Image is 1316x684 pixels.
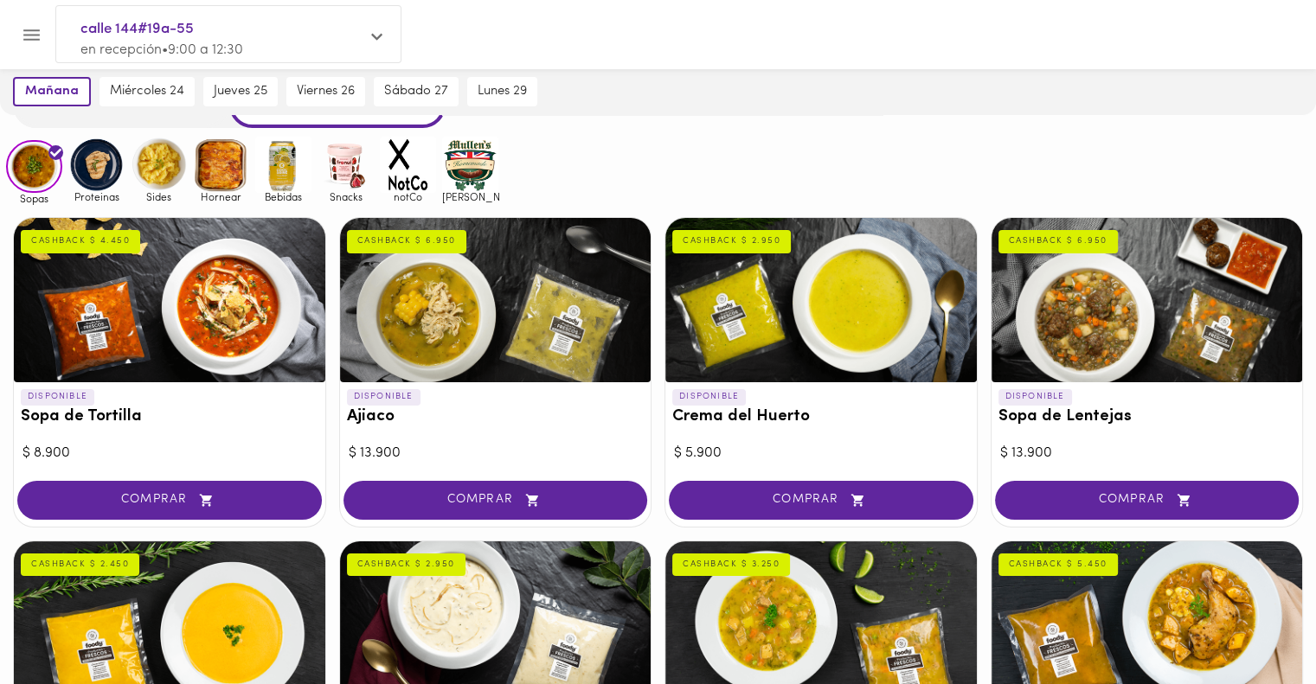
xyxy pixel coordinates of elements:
[100,77,195,106] button: miércoles 24
[690,493,952,508] span: COMPRAR
[478,84,527,99] span: lunes 29
[203,77,278,106] button: jueves 25
[347,230,466,253] div: CASHBACK $ 6.950
[22,444,317,463] div: $ 8.900
[193,137,249,193] img: Hornear
[6,193,62,204] span: Sopas
[365,493,626,508] span: COMPRAR
[672,553,790,576] div: CASHBACK $ 3.250
[998,389,1072,405] p: DISPONIBLE
[380,137,436,193] img: notCo
[110,84,184,99] span: miércoles 24
[384,84,448,99] span: sábado 27
[80,43,243,57] span: en recepción • 9:00 a 12:30
[380,191,436,202] span: notCo
[39,493,300,508] span: COMPRAR
[343,481,648,520] button: COMPRAR
[442,137,498,193] img: mullens
[347,408,645,426] h3: Ajiaco
[6,140,62,194] img: Sopas
[17,481,322,520] button: COMPRAR
[467,77,537,106] button: lunes 29
[25,84,79,99] span: mañana
[21,553,139,576] div: CASHBACK $ 2.450
[131,191,187,202] span: Sides
[318,191,374,202] span: Snacks
[992,218,1303,382] div: Sopa de Lentejas
[998,408,1296,426] h3: Sopa de Lentejas
[214,84,267,99] span: jueves 25
[340,218,652,382] div: Ajiaco
[995,481,1300,520] button: COMPRAR
[286,77,365,106] button: viernes 26
[21,389,94,405] p: DISPONIBLE
[672,389,746,405] p: DISPONIBLE
[80,18,359,41] span: calle 144#19a-55
[193,191,249,202] span: Hornear
[255,137,311,193] img: Bebidas
[374,77,459,106] button: sábado 27
[10,14,53,56] button: Menu
[131,137,187,193] img: Sides
[442,191,498,202] span: [PERSON_NAME]
[14,218,325,382] div: Sopa de Tortilla
[1000,444,1294,463] div: $ 13.900
[297,84,355,99] span: viernes 26
[255,191,311,202] span: Bebidas
[1216,584,1299,667] iframe: Messagebird Livechat Widget
[21,408,318,426] h3: Sopa de Tortilla
[318,137,374,193] img: Snacks
[669,481,973,520] button: COMPRAR
[998,230,1118,253] div: CASHBACK $ 6.950
[672,230,791,253] div: CASHBACK $ 2.950
[347,553,465,576] div: CASHBACK $ 2.950
[68,191,125,202] span: Proteinas
[674,444,968,463] div: $ 5.900
[349,444,643,463] div: $ 13.900
[998,553,1118,576] div: CASHBACK $ 5.450
[21,230,140,253] div: CASHBACK $ 4.450
[1017,493,1278,508] span: COMPRAR
[68,137,125,193] img: Proteinas
[13,77,91,106] button: mañana
[347,389,420,405] p: DISPONIBLE
[672,408,970,426] h3: Crema del Huerto
[665,218,977,382] div: Crema del Huerto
